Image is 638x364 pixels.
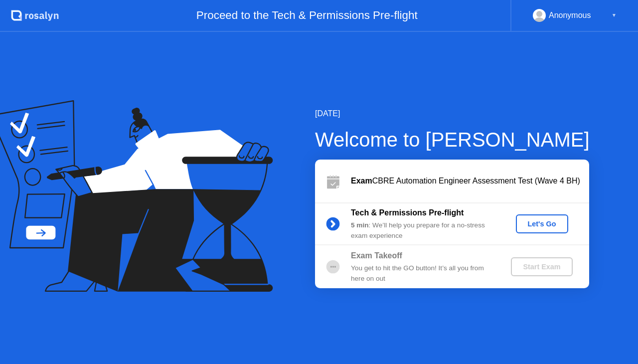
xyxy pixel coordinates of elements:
[515,263,568,271] div: Start Exam
[549,9,591,22] div: Anonymous
[520,220,564,228] div: Let's Go
[351,175,589,187] div: CBRE Automation Engineer Assessment Test (Wave 4 BH)
[511,257,572,276] button: Start Exam
[612,9,617,22] div: ▼
[516,214,568,233] button: Let's Go
[351,251,402,260] b: Exam Takeoff
[351,177,372,185] b: Exam
[351,220,494,241] div: : We’ll help you prepare for a no-stress exam experience
[351,208,464,217] b: Tech & Permissions Pre-flight
[351,221,369,229] b: 5 min
[315,108,590,120] div: [DATE]
[315,125,590,155] div: Welcome to [PERSON_NAME]
[351,263,494,284] div: You get to hit the GO button! It’s all you from here on out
